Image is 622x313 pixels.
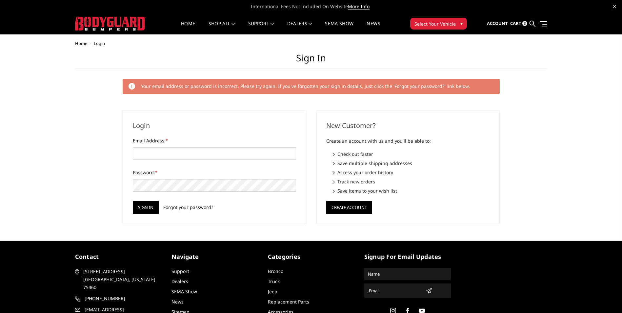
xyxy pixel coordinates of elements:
[364,252,451,261] h5: signup for email updates
[94,40,105,46] span: Login
[333,178,490,185] li: Track new orders
[75,252,162,261] h5: contact
[248,21,274,34] a: Support
[522,21,527,26] span: 3
[333,151,490,157] li: Check out faster
[410,18,467,30] button: Select Your Vehicle
[171,252,258,261] h5: Navigate
[326,201,372,214] button: Create Account
[83,268,159,291] span: [STREET_ADDRESS] [GEOGRAPHIC_DATA], [US_STATE] 75460
[367,21,380,34] a: News
[268,252,354,261] h5: Categories
[268,299,309,305] a: Replacement Parts
[268,278,280,284] a: Truck
[133,121,296,131] h2: Login
[171,268,189,274] a: Support
[510,15,527,32] a: Cart 3
[75,52,547,69] h1: Sign in
[325,21,353,34] a: SEMA Show
[487,20,508,26] span: Account
[141,83,470,89] span: Your email address or password is incorrect. Please try again. If you've forgotten your sign in d...
[268,268,283,274] a: Bronco
[510,20,521,26] span: Cart
[133,169,296,176] label: Password:
[75,40,87,46] a: Home
[326,137,490,145] p: Create an account with us and you'll be able to:
[333,160,490,167] li: Save multiple shipping addresses
[209,21,235,34] a: shop all
[163,204,213,211] a: Forgot your password?
[133,137,296,144] label: Email Address:
[326,121,490,131] h2: New Customer?
[366,285,423,296] input: Email
[133,201,159,214] input: Sign in
[171,299,184,305] a: News
[75,17,146,31] img: BODYGUARD BUMPERS
[181,21,195,34] a: Home
[348,3,370,10] a: More Info
[333,169,490,176] li: Access your order history
[326,203,372,210] a: Create Account
[460,20,463,27] span: ▾
[414,20,456,27] span: Select Your Vehicle
[333,187,490,194] li: Save items to your wish list
[75,295,162,303] a: [PHONE_NUMBER]
[85,295,161,303] span: [PHONE_NUMBER]
[171,278,188,284] a: Dealers
[487,15,508,32] a: Account
[268,288,277,295] a: Jeep
[171,288,197,295] a: SEMA Show
[365,269,450,279] input: Name
[287,21,312,34] a: Dealers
